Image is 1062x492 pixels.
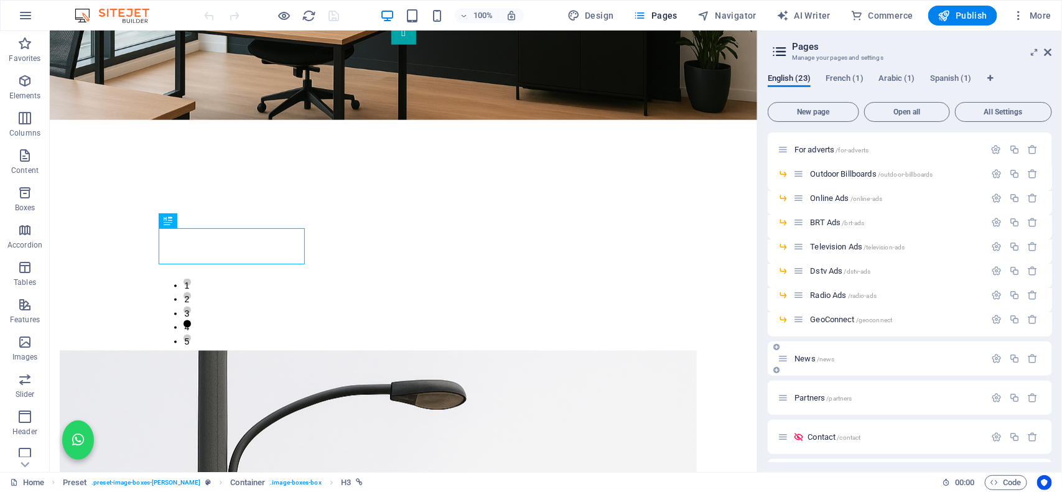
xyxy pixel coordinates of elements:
[810,169,933,179] span: Click to open page
[302,8,317,23] button: reload
[91,475,200,490] span: . preset-image-boxes-[PERSON_NAME]
[9,91,41,101] p: Elements
[1028,392,1038,403] div: Remove
[692,6,762,26] button: Navigator
[134,304,141,311] button: 5
[964,478,966,487] span: :
[808,432,860,442] span: Click to open page
[864,102,950,122] button: Open all
[230,475,265,490] span: Click to select. Double-click to edit
[955,102,1052,122] button: All Settings
[837,434,860,441] span: /contact
[991,353,1002,364] div: Settings
[991,217,1002,228] div: Settings
[9,53,40,63] p: Favorites
[341,475,351,490] span: Click to select. Double-click to edit
[792,52,1027,63] h3: Manage your pages and settings
[11,165,39,175] p: Content
[12,427,37,437] p: Header
[794,354,834,363] span: News
[806,291,985,299] div: Radio Ads/radio-ads
[10,475,44,490] a: Click to cancel selection. Double-click to open Pages
[850,195,883,202] span: /online-ads
[791,146,985,154] div: For adverts/for-adverts
[817,356,835,363] span: /news
[9,128,40,138] p: Columns
[768,102,859,122] button: New page
[134,261,141,269] button: 2
[768,71,811,88] span: English (23)
[856,317,893,323] span: /geoconnect
[991,290,1002,300] div: Settings
[955,475,974,490] span: 00 00
[878,171,933,178] span: /outdoor-billboards
[1028,169,1038,179] div: Remove
[850,9,913,22] span: Commerce
[1009,353,1020,364] div: Duplicate
[842,220,864,226] span: /brt-ads
[134,248,141,255] button: 1
[768,73,1052,97] div: Language Tabs
[826,71,864,88] span: French (1)
[506,10,517,21] i: On resize automatically adjust zoom level to fit chosen device.
[991,193,1002,203] div: Settings
[792,41,1052,52] h2: Pages
[15,203,35,213] p: Boxes
[810,193,882,203] span: Click to open page
[634,9,678,22] span: Pages
[810,315,892,324] span: Click to open page
[991,241,1002,252] div: Settings
[826,395,852,402] span: /partners
[991,392,1002,403] div: Settings
[562,6,619,26] div: Design (Ctrl+Alt+Y)
[991,432,1002,442] div: Settings
[1009,392,1020,403] div: Duplicate
[1028,193,1038,203] div: Remove
[836,147,869,154] span: /for-adverts
[806,243,985,251] div: Television Ads/television-ads
[629,6,682,26] button: Pages
[804,433,985,441] div: Contact/contact
[72,8,165,23] img: Editor Logo
[134,289,141,297] button: 4
[991,144,1002,155] div: Settings
[1037,475,1052,490] button: Usercentrics
[270,475,322,490] span: . image-boxes-box
[794,393,852,402] span: Click to open page
[277,8,292,23] button: Click here to leave preview mode and continue editing
[806,315,985,323] div: GeoConnect/geoconnect
[1009,266,1020,276] div: Duplicate
[991,169,1002,179] div: Settings
[1009,314,1020,325] div: Duplicate
[961,108,1046,116] span: All Settings
[985,475,1027,490] button: Code
[356,479,363,486] i: This element is linked
[10,315,40,325] p: Features
[791,394,985,402] div: Partners/partners
[1028,432,1038,442] div: Remove
[1028,290,1038,300] div: Remove
[791,355,985,363] div: News/news
[810,242,905,251] span: Click to open page
[864,244,905,251] span: /television-ads
[1009,432,1020,442] div: Duplicate
[810,266,870,276] span: Click to open page
[771,6,836,26] button: AI Writer
[697,9,757,22] span: Navigator
[12,352,38,362] p: Images
[1009,217,1020,228] div: Duplicate
[938,9,987,22] span: Publish
[1007,6,1056,26] button: More
[845,6,918,26] button: Commerce
[134,276,141,283] button: 3
[930,71,972,88] span: Spanish (1)
[205,479,211,486] i: This element is a customizable preset
[844,268,870,275] span: /dstv-ads
[810,290,877,300] span: Click to open page
[878,71,915,88] span: Arabic (1)
[928,6,997,26] button: Publish
[16,389,35,399] p: Slider
[1028,266,1038,276] div: Remove
[63,475,363,490] nav: breadcrumb
[848,292,877,299] span: /radio-ads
